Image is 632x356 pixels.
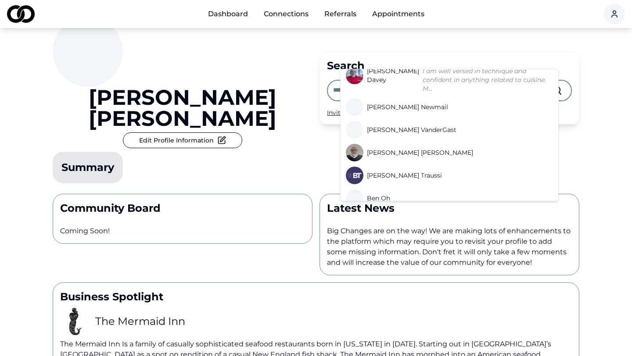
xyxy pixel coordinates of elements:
[257,5,316,23] a: Connections
[346,144,363,161] img: a7f09345-f253-4c6e-abda-9fb9829d9a9e-image-profile_picture.jpg
[367,194,390,203] span: Ben Oh
[201,5,255,23] a: Dashboard
[60,290,572,304] p: Business Spotlight
[367,148,473,157] span: [PERSON_NAME] [PERSON_NAME]
[346,58,553,93] a: [PERSON_NAME] DaveyTrue chefs chef with a fire to grow teams. I am well versed in technique and c...
[346,167,363,184] img: a715aca5-e0a5-420b-b362-5079c70fda45-FoBT_Avatar-profile_picture.jpg
[317,5,363,23] a: Referrals
[346,189,394,207] a: Ben Oh
[365,5,431,23] a: Appointments
[327,108,572,117] div: Invite your peers and colleagues →
[346,144,477,161] a: [PERSON_NAME] [PERSON_NAME]
[346,121,460,139] a: [PERSON_NAME] VanderGast
[60,201,305,215] p: Community Board
[327,201,572,215] p: Latest News
[7,5,35,23] img: logo
[201,5,431,23] nav: Main
[60,307,88,335] img: 2536d4df-93e4-455f-9ee8-7602d4669c22-images-images-profile_picture.png
[346,98,452,116] a: [PERSON_NAME] Newmail
[327,226,572,268] p: Big Changes are on the way! We are making lots of enhancements to the platform which may require ...
[95,314,185,328] h3: The Mermaid Inn
[367,67,419,84] span: [PERSON_NAME] Davey
[53,87,312,129] a: [PERSON_NAME] [PERSON_NAME]
[367,125,456,134] span: [PERSON_NAME] VanderGast
[367,103,448,111] span: [PERSON_NAME] Newmail
[327,59,572,73] div: Search
[123,132,242,148] button: Edit Profile Information
[60,226,305,236] p: Coming Soon!
[367,171,442,180] span: [PERSON_NAME] Traussi
[346,67,363,84] img: c0e28122-1a14-4c6e-a8e7-3bd50afa7501-IMG_4099-profile_picture.jpeg
[341,69,558,201] div: Suggestions
[346,167,445,184] a: [PERSON_NAME] Traussi
[61,160,114,174] div: Summary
